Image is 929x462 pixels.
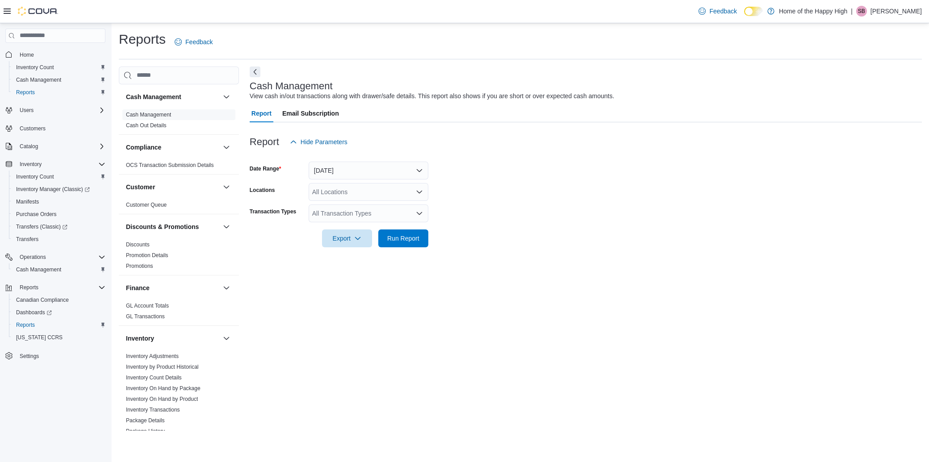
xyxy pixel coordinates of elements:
[709,7,737,16] span: Feedback
[2,281,109,294] button: Reports
[16,76,61,83] span: Cash Management
[18,7,58,16] img: Cova
[126,407,180,413] a: Inventory Transactions
[13,264,65,275] a: Cash Management
[16,159,45,170] button: Inventory
[185,37,213,46] span: Feedback
[119,160,239,174] div: Compliance
[16,296,69,304] span: Canadian Compliance
[126,417,165,424] span: Package Details
[126,353,179,359] a: Inventory Adjustments
[9,331,109,344] button: [US_STATE] CCRS
[851,6,853,17] p: |
[16,334,63,341] span: [US_STATE] CCRS
[250,208,296,215] label: Transaction Types
[250,81,333,92] h3: Cash Management
[16,211,57,218] span: Purchase Orders
[16,309,52,316] span: Dashboards
[779,6,847,17] p: Home of the Happy High
[126,241,150,248] a: Discounts
[221,182,232,192] button: Customer
[119,200,239,214] div: Customer
[13,295,105,305] span: Canadian Compliance
[171,33,216,51] a: Feedback
[13,307,105,318] span: Dashboards
[16,252,105,262] span: Operations
[9,294,109,306] button: Canadian Compliance
[126,313,165,320] a: GL Transactions
[126,375,182,381] a: Inventory Count Details
[9,61,109,74] button: Inventory Count
[126,334,154,343] h3: Inventory
[16,186,90,193] span: Inventory Manager (Classic)
[126,222,219,231] button: Discounts & Promotions
[126,302,169,309] span: GL Account Totals
[16,266,61,273] span: Cash Management
[870,6,922,17] p: [PERSON_NAME]
[126,364,199,370] a: Inventory by Product Historical
[13,62,105,73] span: Inventory Count
[9,183,109,196] a: Inventory Manager (Classic)
[309,162,428,179] button: [DATE]
[13,234,105,245] span: Transfers
[221,142,232,153] button: Compliance
[221,221,232,232] button: Discounts & Promotions
[9,319,109,331] button: Reports
[126,183,219,191] button: Customer
[13,320,38,330] a: Reports
[13,221,71,232] a: Transfers (Classic)
[126,303,169,309] a: GL Account Totals
[251,104,272,122] span: Report
[20,161,42,168] span: Inventory
[2,251,109,263] button: Operations
[221,333,232,344] button: Inventory
[858,6,865,17] span: SB
[16,123,49,134] a: Customers
[126,162,214,168] a: OCS Transaction Submission Details
[221,92,232,102] button: Cash Management
[301,137,347,146] span: Hide Parameters
[126,263,153,269] a: Promotions
[2,48,109,61] button: Home
[126,262,153,270] span: Promotions
[13,221,105,232] span: Transfers (Classic)
[250,187,275,194] label: Locations
[13,62,58,73] a: Inventory Count
[126,396,198,402] a: Inventory On Hand by Product
[16,252,50,262] button: Operations
[9,208,109,221] button: Purchase Orders
[9,86,109,99] button: Reports
[20,353,39,360] span: Settings
[126,183,155,191] h3: Customer
[286,133,351,151] button: Hide Parameters
[16,321,35,329] span: Reports
[13,87,38,98] a: Reports
[221,283,232,293] button: Finance
[16,223,67,230] span: Transfers (Classic)
[9,171,109,183] button: Inventory Count
[13,196,42,207] a: Manifests
[322,229,372,247] button: Export
[250,92,615,101] div: View cash in/out transactions along with drawer/safe details. This report also shows if you are s...
[16,89,35,96] span: Reports
[13,332,66,343] a: [US_STATE] CCRS
[16,50,38,60] a: Home
[126,111,171,118] span: Cash Management
[126,112,171,118] a: Cash Management
[9,221,109,233] a: Transfers (Classic)
[126,417,165,424] a: Package Details
[250,67,260,77] button: Next
[378,229,428,247] button: Run Report
[13,75,65,85] a: Cash Management
[20,284,38,291] span: Reports
[119,300,239,325] div: Finance
[16,64,54,71] span: Inventory Count
[13,209,60,220] a: Purchase Orders
[126,222,199,231] h3: Discounts & Promotions
[13,196,105,207] span: Manifests
[13,320,105,330] span: Reports
[16,173,54,180] span: Inventory Count
[416,188,423,196] button: Open list of options
[16,49,105,60] span: Home
[126,201,167,208] span: Customer Queue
